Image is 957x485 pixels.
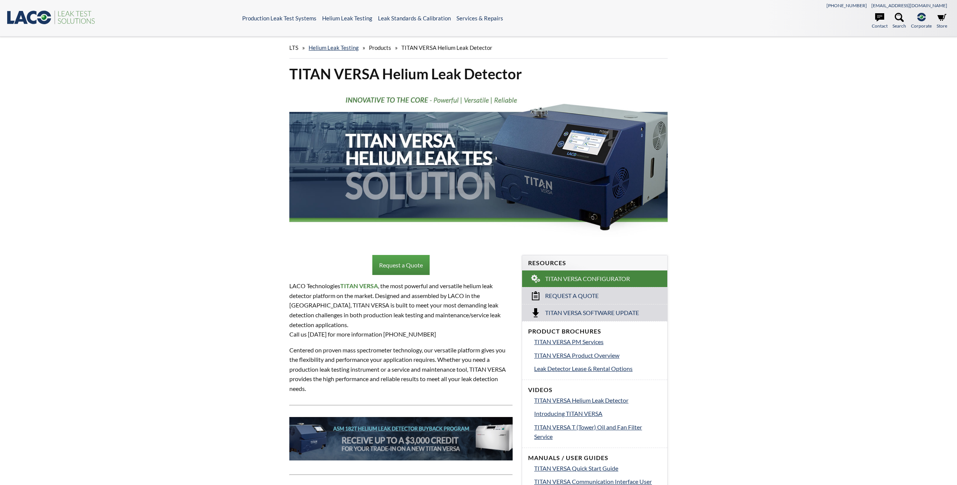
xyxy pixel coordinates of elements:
span: Corporate [911,22,932,29]
a: Helium Leak Testing [322,15,372,22]
a: Helium Leak Testing [309,44,359,51]
p: LACO Technologies , the most powerful and versatile helium leak detector platform on the market. ... [289,281,513,339]
span: TITAN VERSA T (Tower) Oil and Fan Filter Service [534,423,642,440]
span: LTS [289,44,298,51]
a: Request a Quote [372,255,430,275]
h4: Videos [528,386,661,394]
a: Store [937,13,947,29]
span: Request a Quote [545,292,599,300]
a: Request a Quote [522,287,667,304]
div: » » » [289,37,667,59]
span: Products [369,44,391,51]
a: Search [892,13,906,29]
h4: Resources [528,259,661,267]
span: Introducing TITAN VERSA [534,410,602,417]
a: TITAN VERSA Quick Start Guide [534,463,661,473]
h4: Product Brochures [528,327,661,335]
span: Titan Versa Software Update [545,309,639,317]
span: TITAN VERSA Helium Leak Detector [401,44,492,51]
a: TITAN VERSA Product Overview [534,351,661,360]
a: TITAN VERSA Configurator [522,270,667,287]
span: TITAN VERSA Quick Start Guide [534,465,618,472]
a: Leak Detector Lease & Rental Options [534,364,661,374]
span: TITAN VERSA Product Overview [534,352,619,359]
a: Contact [872,13,888,29]
strong: TITAN VERSA [340,282,378,289]
img: 182T-Banner__LTS_.jpg [289,417,513,461]
span: TITAN VERSA PM Services [534,338,604,345]
a: Leak Standards & Calibration [378,15,451,22]
h1: TITAN VERSA Helium Leak Detector [289,65,667,83]
a: Production Leak Test Systems [242,15,316,22]
a: TITAN VERSA PM Services [534,337,661,347]
a: Services & Repairs [456,15,503,22]
a: Introducing TITAN VERSA [534,409,661,419]
span: Leak Detector Lease & Rental Options [534,365,633,372]
p: Centered on proven mass spectrometer technology, our versatile platform gives you the flexibility... [289,345,513,394]
h4: Manuals / User Guides [528,454,661,462]
a: TITAN VERSA T (Tower) Oil and Fan Filter Service [534,422,661,442]
span: TITAN VERSA Configurator [545,275,630,283]
img: TITAN VERSA Helium Leak Test Solutions header [289,89,667,241]
span: TITAN VERSA Helium Leak Detector [534,397,628,404]
a: [EMAIL_ADDRESS][DOMAIN_NAME] [871,3,947,8]
a: TITAN VERSA Helium Leak Detector [534,395,661,405]
a: [PHONE_NUMBER] [826,3,867,8]
a: Titan Versa Software Update [522,304,667,321]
